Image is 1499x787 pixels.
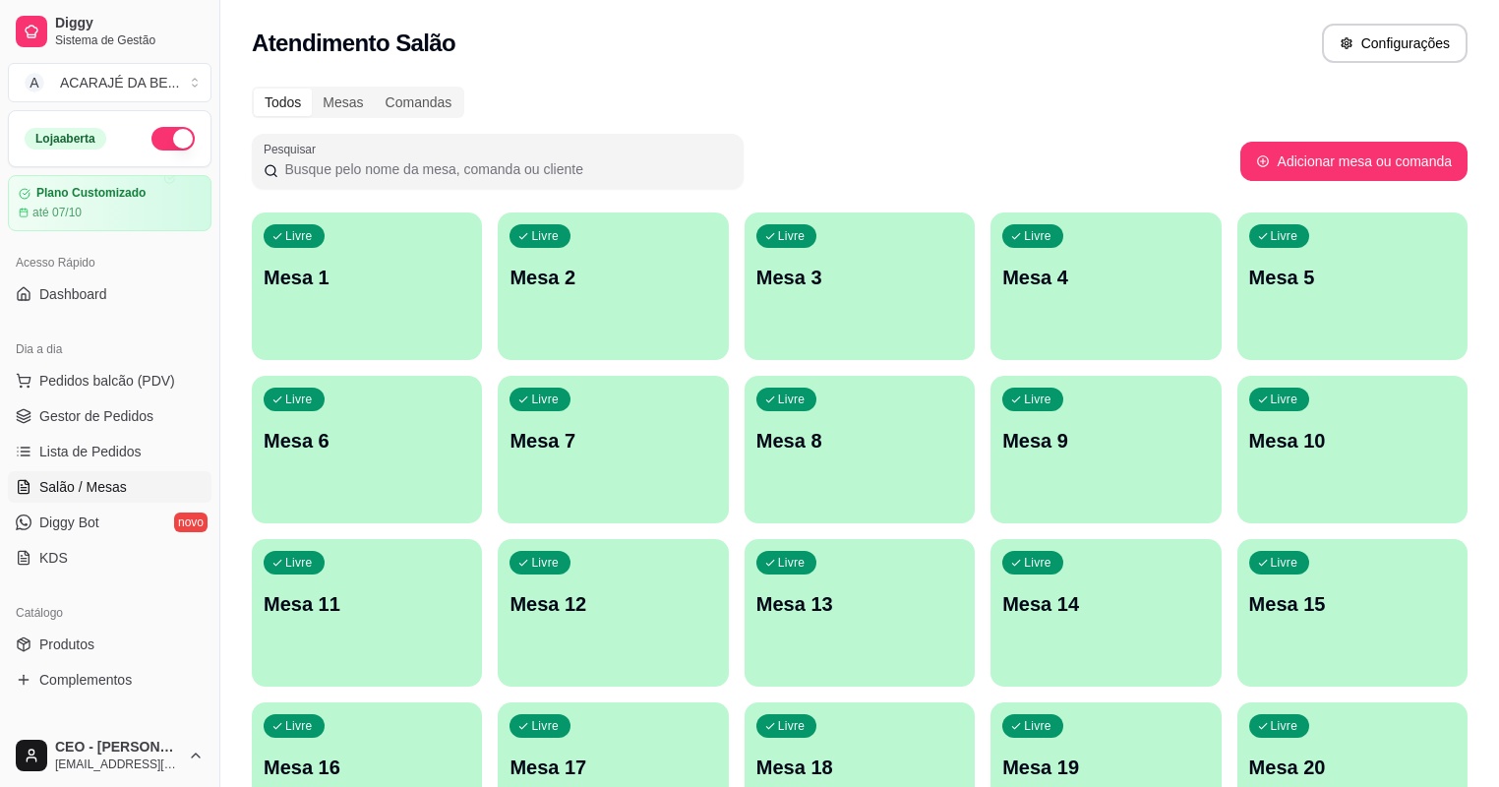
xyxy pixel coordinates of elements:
div: Catálogo [8,597,211,629]
p: Mesa 17 [510,754,716,781]
p: Mesa 18 [756,754,963,781]
span: Dashboard [39,284,107,304]
span: Diggy [55,15,204,32]
span: Complementos [39,670,132,690]
button: LivreMesa 15 [1237,539,1468,687]
span: A [25,73,44,92]
p: Mesa 14 [1002,590,1209,618]
p: Mesa 16 [264,754,470,781]
p: Mesa 3 [756,264,963,291]
button: LivreMesa 12 [498,539,728,687]
span: CEO - [PERSON_NAME] [55,739,180,757]
button: LivreMesa 5 [1237,212,1468,360]
a: DiggySistema de Gestão [8,8,211,55]
div: Acesso Rápido [8,247,211,278]
button: LivreMesa 3 [745,212,975,360]
button: LivreMesa 2 [498,212,728,360]
div: Dia a dia [8,333,211,365]
button: LivreMesa 7 [498,376,728,523]
a: Gestor de Pedidos [8,400,211,432]
button: Alterar Status [151,127,195,151]
button: Select a team [8,63,211,102]
p: Livre [778,555,806,571]
p: Mesa 9 [1002,427,1209,454]
p: Livre [531,555,559,571]
p: Mesa 20 [1249,754,1456,781]
button: LivreMesa 6 [252,376,482,523]
input: Pesquisar [278,159,732,179]
p: Mesa 5 [1249,264,1456,291]
p: Mesa 6 [264,427,470,454]
p: Mesa 7 [510,427,716,454]
button: Adicionar mesa ou comanda [1240,142,1468,181]
span: Pedidos balcão (PDV) [39,371,175,391]
div: Comandas [375,89,463,116]
p: Livre [285,555,313,571]
span: KDS [39,548,68,568]
p: Livre [1024,718,1051,734]
button: LivreMesa 11 [252,539,482,687]
button: Pedidos balcão (PDV) [8,365,211,396]
span: Sistema de Gestão [55,32,204,48]
button: LivreMesa 14 [990,539,1221,687]
p: Livre [285,392,313,407]
span: Gestor de Pedidos [39,406,153,426]
p: Mesa 19 [1002,754,1209,781]
p: Mesa 2 [510,264,716,291]
p: Mesa 15 [1249,590,1456,618]
p: Livre [531,392,559,407]
p: Livre [285,718,313,734]
div: Mesas [312,89,374,116]
p: Livre [1271,555,1298,571]
p: Livre [778,718,806,734]
p: Livre [1271,228,1298,244]
div: Todos [254,89,312,116]
a: Produtos [8,629,211,660]
p: Mesa 1 [264,264,470,291]
p: Livre [1024,555,1051,571]
div: ACARAJÉ DA BE ... [60,73,179,92]
span: Lista de Pedidos [39,442,142,461]
article: até 07/10 [32,205,82,220]
span: Salão / Mesas [39,477,127,497]
p: Livre [778,392,806,407]
button: LivreMesa 10 [1237,376,1468,523]
p: Livre [285,228,313,244]
button: LivreMesa 9 [990,376,1221,523]
a: Lista de Pedidos [8,436,211,467]
p: Mesa 13 [756,590,963,618]
p: Livre [1024,392,1051,407]
a: KDS [8,542,211,574]
button: LivreMesa 1 [252,212,482,360]
button: Configurações [1322,24,1468,63]
a: Diggy Botnovo [8,507,211,538]
p: Livre [1271,718,1298,734]
label: Pesquisar [264,141,323,157]
p: Livre [531,718,559,734]
h2: Atendimento Salão [252,28,455,59]
span: Diggy Bot [39,513,99,532]
p: Mesa 12 [510,590,716,618]
p: Livre [531,228,559,244]
p: Mesa 4 [1002,264,1209,291]
button: LivreMesa 8 [745,376,975,523]
span: Produtos [39,635,94,654]
p: Mesa 11 [264,590,470,618]
article: Plano Customizado [36,186,146,201]
p: Livre [1271,392,1298,407]
div: Loja aberta [25,128,106,150]
a: Dashboard [8,278,211,310]
p: Mesa 8 [756,427,963,454]
p: Livre [778,228,806,244]
button: LivreMesa 13 [745,539,975,687]
button: LivreMesa 4 [990,212,1221,360]
a: Salão / Mesas [8,471,211,503]
a: Plano Customizadoaté 07/10 [8,175,211,231]
button: CEO - [PERSON_NAME][EMAIL_ADDRESS][DOMAIN_NAME] [8,732,211,779]
a: Complementos [8,664,211,696]
p: Livre [1024,228,1051,244]
span: [EMAIL_ADDRESS][DOMAIN_NAME] [55,757,180,772]
p: Mesa 10 [1249,427,1456,454]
